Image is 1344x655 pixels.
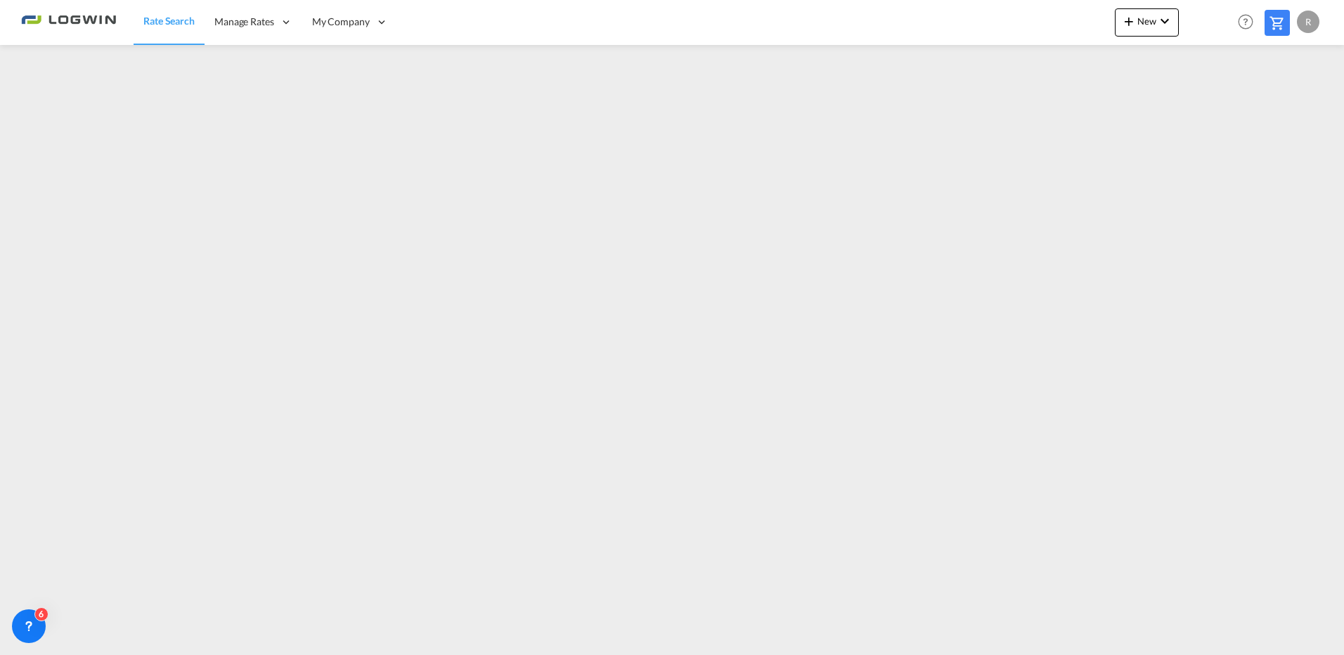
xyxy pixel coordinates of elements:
[214,15,274,29] span: Manage Rates
[312,15,370,29] span: My Company
[1234,10,1258,34] span: Help
[1115,8,1179,37] button: icon-plus 400-fgNewicon-chevron-down
[143,15,195,27] span: Rate Search
[21,6,116,38] img: 2761ae10d95411efa20a1f5e0282d2d7.png
[1297,11,1319,33] div: R
[1234,10,1265,35] div: Help
[1120,13,1137,30] md-icon: icon-plus 400-fg
[1156,13,1173,30] md-icon: icon-chevron-down
[1120,15,1173,27] span: New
